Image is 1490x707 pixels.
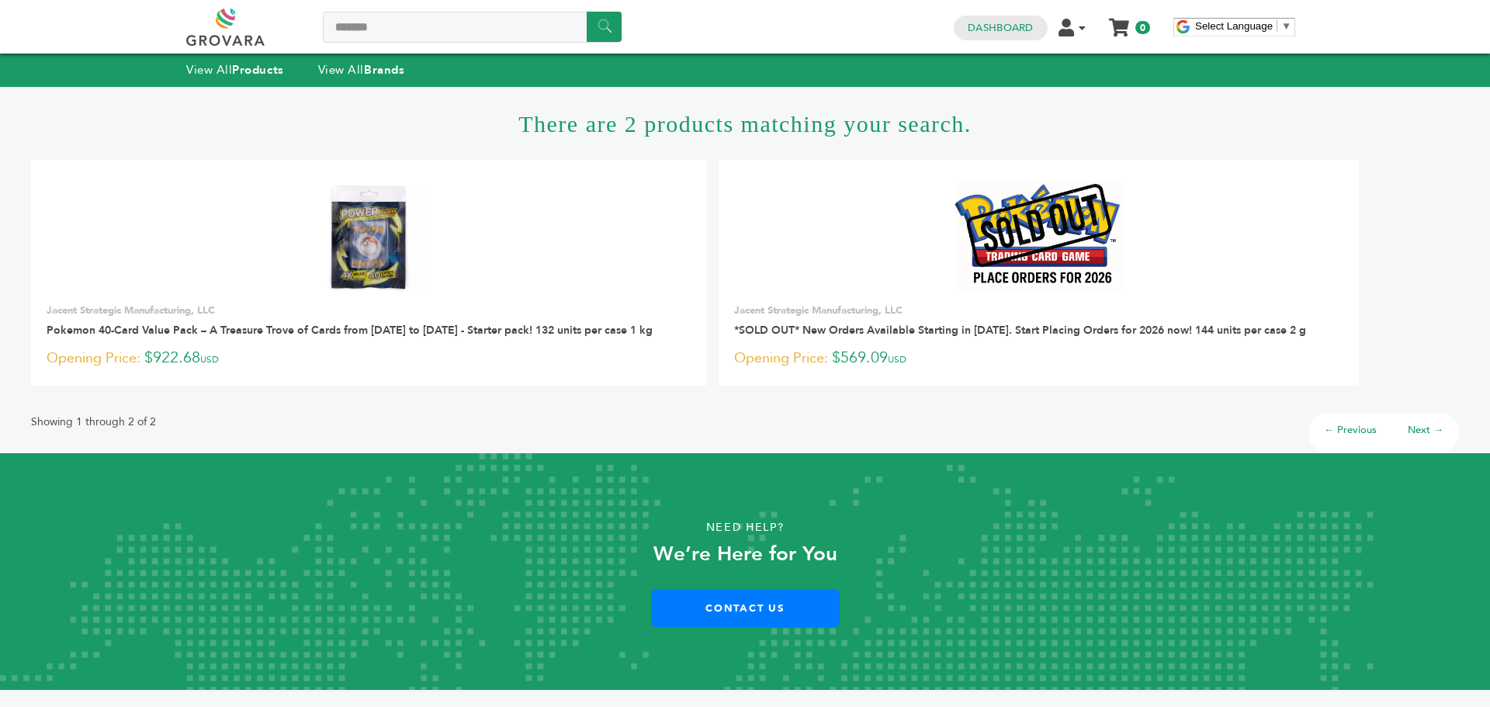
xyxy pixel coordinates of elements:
[1195,20,1273,32] span: Select Language
[1135,21,1150,34] span: 0
[888,353,906,366] span: USD
[47,323,653,338] a: Pokemon 40-Card Value Pack – A Treasure Trove of Cards from [DATE] to [DATE] - Starter pack! 132 ...
[653,540,837,568] strong: We’re Here for You
[734,303,1344,317] p: Jacent Strategic Manufacturing, LLC
[734,323,1306,338] a: *SOLD OUT* New Orders Available Starting in [DATE]. Start Placing Orders for 2026 now! 144 units ...
[968,21,1033,35] a: Dashboard
[31,413,156,431] p: Showing 1 through 2 of 2
[47,303,691,317] p: Jacent Strategic Manufacturing, LLC
[31,87,1459,160] h1: There are 2 products matching your search.
[1111,14,1128,30] a: My Cart
[955,181,1123,293] img: *SOLD OUT* New Orders Available Starting in 2026. Start Placing Orders for 2026 now! 144 units pe...
[1324,423,1377,437] a: ← Previous
[47,347,691,370] p: $922.68
[1281,20,1291,32] span: ▼
[364,62,404,78] strong: Brands
[186,62,284,78] a: View AllProducts
[1408,423,1443,437] a: Next →
[318,62,405,78] a: View AllBrands
[734,348,828,369] span: Opening Price:
[734,347,1344,370] p: $569.09
[323,12,622,43] input: Search a product or brand...
[200,353,219,366] span: USD
[1195,20,1291,32] a: Select Language​
[651,589,840,627] a: Contact Us
[1277,20,1277,32] span: ​
[47,348,140,369] span: Opening Price:
[232,62,283,78] strong: Products
[74,516,1415,539] p: Need Help?
[313,181,425,293] img: Pokemon 40-Card Value Pack – A Treasure Trove of Cards from 1996 to 2024 - Starter pack! 132 unit...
